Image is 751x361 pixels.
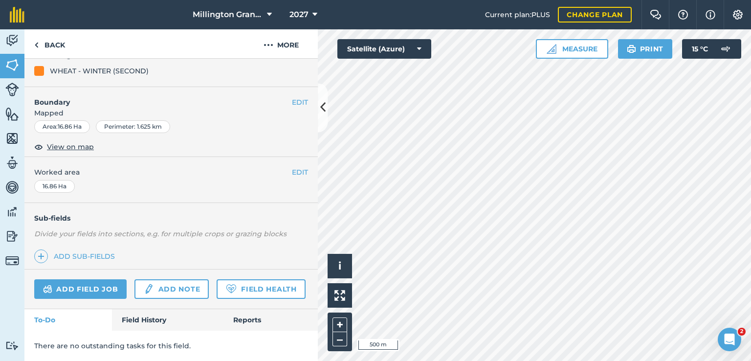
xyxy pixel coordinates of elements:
[328,254,352,278] button: i
[5,107,19,121] img: svg+xml;base64,PHN2ZyB4bWxucz0iaHR0cDovL3d3dy53My5vcmcvMjAwMC9zdmciIHdpZHRoPSI1NiIgaGVpZ2h0PSI2MC...
[193,9,263,21] span: Millington Grange
[38,250,44,262] img: svg+xml;base64,PHN2ZyB4bWxucz0iaHR0cDovL3d3dy53My5vcmcvMjAwMC9zdmciIHdpZHRoPSIxNCIgaGVpZ2h0PSIyNC...
[338,260,341,272] span: i
[34,229,287,238] em: Divide your fields into sections, e.g. for multiple crops or grazing blocks
[24,108,318,118] span: Mapped
[334,290,345,301] img: Four arrows, one pointing top left, one top right, one bottom right and the last bottom left
[677,10,689,20] img: A question mark icon
[34,279,127,299] a: Add field job
[50,66,149,76] div: WHEAT - WINTER (SECOND)
[627,43,636,55] img: svg+xml;base64,PHN2ZyB4bWxucz0iaHR0cDovL3d3dy53My5vcmcvMjAwMC9zdmciIHdpZHRoPSIxOSIgaGVpZ2h0PSIyNC...
[650,10,662,20] img: Two speech bubbles overlapping with the left bubble in the forefront
[34,167,308,178] span: Worked area
[24,309,112,331] a: To-Do
[34,340,308,351] p: There are no outstanding tasks for this field.
[223,309,318,331] a: Reports
[716,39,735,59] img: svg+xml;base64,PD94bWwgdmVyc2lvbj0iMS4wIiBlbmNvZGluZz0idXRmLTgiPz4KPCEtLSBHZW5lcmF0b3I6IEFkb2JlIE...
[558,7,632,23] a: Change plan
[706,9,715,21] img: svg+xml;base64,PHN2ZyB4bWxucz0iaHR0cDovL3d3dy53My5vcmcvMjAwMC9zdmciIHdpZHRoPSIxNyIgaGVpZ2h0PSIxNy...
[692,39,708,59] span: 15 ° C
[618,39,673,59] button: Print
[10,7,24,23] img: fieldmargin Logo
[536,39,608,59] button: Measure
[217,279,305,299] a: Field Health
[5,156,19,170] img: svg+xml;base64,PD94bWwgdmVyc2lvbj0iMS4wIiBlbmNvZGluZz0idXRmLTgiPz4KPCEtLSBHZW5lcmF0b3I6IEFkb2JlIE...
[96,120,170,133] div: Perimeter : 1.625 km
[24,213,318,224] h4: Sub-fields
[134,279,209,299] a: Add note
[112,309,223,331] a: Field History
[24,29,75,58] a: Back
[718,328,741,351] iframe: Intercom live chat
[34,141,94,153] button: View on map
[5,229,19,244] img: svg+xml;base64,PD94bWwgdmVyc2lvbj0iMS4wIiBlbmNvZGluZz0idXRmLTgiPz4KPCEtLSBHZW5lcmF0b3I6IEFkb2JlIE...
[47,141,94,152] span: View on map
[732,10,744,20] img: A cog icon
[5,131,19,146] img: svg+xml;base64,PHN2ZyB4bWxucz0iaHR0cDovL3d3dy53My5vcmcvMjAwMC9zdmciIHdpZHRoPSI1NiIgaGVpZ2h0PSI2MC...
[332,317,347,332] button: +
[485,9,550,20] span: Current plan : PLUS
[738,328,746,336] span: 2
[264,39,273,51] img: svg+xml;base64,PHN2ZyB4bWxucz0iaHR0cDovL3d3dy53My5vcmcvMjAwMC9zdmciIHdpZHRoPSIyMCIgaGVpZ2h0PSIyNC...
[5,341,19,350] img: svg+xml;base64,PD94bWwgdmVyc2lvbj0iMS4wIiBlbmNvZGluZz0idXRmLTgiPz4KPCEtLSBHZW5lcmF0b3I6IEFkb2JlIE...
[34,180,75,193] div: 16.86 Ha
[34,39,39,51] img: svg+xml;base64,PHN2ZyB4bWxucz0iaHR0cDovL3d3dy53My5vcmcvMjAwMC9zdmciIHdpZHRoPSI5IiBoZWlnaHQ9IjI0Ii...
[547,44,556,54] img: Ruler icon
[34,249,119,263] a: Add sub-fields
[244,29,318,58] button: More
[24,87,292,108] h4: Boundary
[289,9,309,21] span: 2027
[143,283,154,295] img: svg+xml;base64,PD94bWwgdmVyc2lvbj0iMS4wIiBlbmNvZGluZz0idXRmLTgiPz4KPCEtLSBHZW5lcmF0b3I6IEFkb2JlIE...
[5,83,19,96] img: svg+xml;base64,PD94bWwgdmVyc2lvbj0iMS4wIiBlbmNvZGluZz0idXRmLTgiPz4KPCEtLSBHZW5lcmF0b3I6IEFkb2JlIE...
[43,283,52,295] img: svg+xml;base64,PD94bWwgdmVyc2lvbj0iMS4wIiBlbmNvZGluZz0idXRmLTgiPz4KPCEtLSBHZW5lcmF0b3I6IEFkb2JlIE...
[292,167,308,178] button: EDIT
[5,33,19,48] img: svg+xml;base64,PD94bWwgdmVyc2lvbj0iMS4wIiBlbmNvZGluZz0idXRmLTgiPz4KPCEtLSBHZW5lcmF0b3I6IEFkb2JlIE...
[5,254,19,268] img: svg+xml;base64,PD94bWwgdmVyc2lvbj0iMS4wIiBlbmNvZGluZz0idXRmLTgiPz4KPCEtLSBHZW5lcmF0b3I6IEFkb2JlIE...
[34,141,43,153] img: svg+xml;base64,PHN2ZyB4bWxucz0iaHR0cDovL3d3dy53My5vcmcvMjAwMC9zdmciIHdpZHRoPSIxOCIgaGVpZ2h0PSIyNC...
[292,97,308,108] button: EDIT
[5,204,19,219] img: svg+xml;base64,PD94bWwgdmVyc2lvbj0iMS4wIiBlbmNvZGluZz0idXRmLTgiPz4KPCEtLSBHZW5lcmF0b3I6IEFkb2JlIE...
[332,332,347,346] button: –
[34,120,90,133] div: Area : 16.86 Ha
[5,58,19,72] img: svg+xml;base64,PHN2ZyB4bWxucz0iaHR0cDovL3d3dy53My5vcmcvMjAwMC9zdmciIHdpZHRoPSI1NiIgaGVpZ2h0PSI2MC...
[5,180,19,195] img: svg+xml;base64,PD94bWwgdmVyc2lvbj0iMS4wIiBlbmNvZGluZz0idXRmLTgiPz4KPCEtLSBHZW5lcmF0b3I6IEFkb2JlIE...
[682,39,741,59] button: 15 °C
[337,39,431,59] button: Satellite (Azure)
